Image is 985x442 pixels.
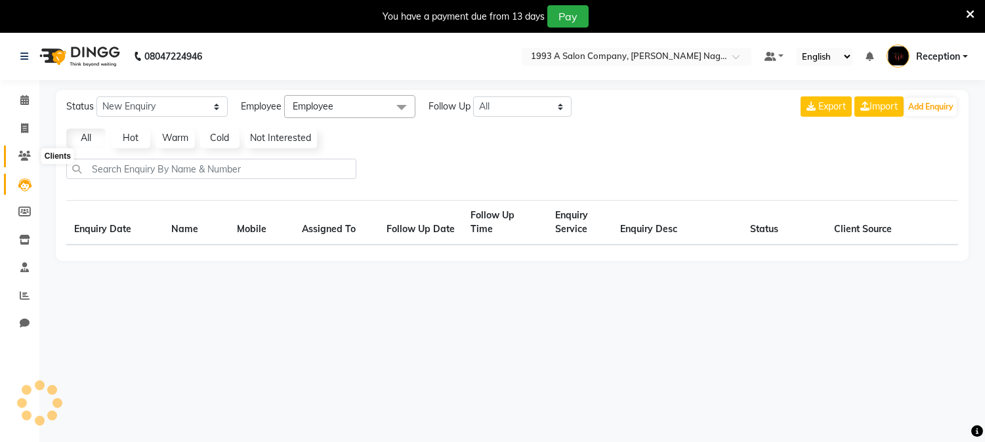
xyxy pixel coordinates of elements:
[200,129,240,148] a: Cold
[463,201,547,245] th: Follow Up Time
[163,201,228,245] th: Name
[66,159,356,179] input: Search Enquiry By Name & Number
[916,50,960,64] span: Reception
[429,100,471,113] span: Follow Up
[547,201,612,245] th: Enquiry Service
[887,45,910,68] img: Reception
[33,38,123,75] img: logo
[293,100,333,112] span: Employee
[66,100,94,113] span: Status
[612,201,742,245] th: Enquiry Desc
[383,10,545,24] div: You have a payment due from 13 days
[801,96,852,117] button: Export
[379,201,463,245] th: Follow Up Date
[229,201,294,245] th: Mobile
[111,129,150,148] a: Hot
[41,149,74,165] div: Clients
[547,5,589,28] button: Pay
[905,98,957,116] button: Add Enquiry
[742,201,827,245] th: Status
[66,129,106,148] a: All
[156,129,195,148] a: Warm
[66,201,163,245] th: Enquiry Date
[826,201,911,245] th: Client Source
[144,38,202,75] b: 08047224946
[245,129,317,148] a: Not Interested
[818,100,846,112] span: Export
[854,96,904,117] a: Import
[294,201,379,245] th: Assigned To
[241,100,282,113] span: Employee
